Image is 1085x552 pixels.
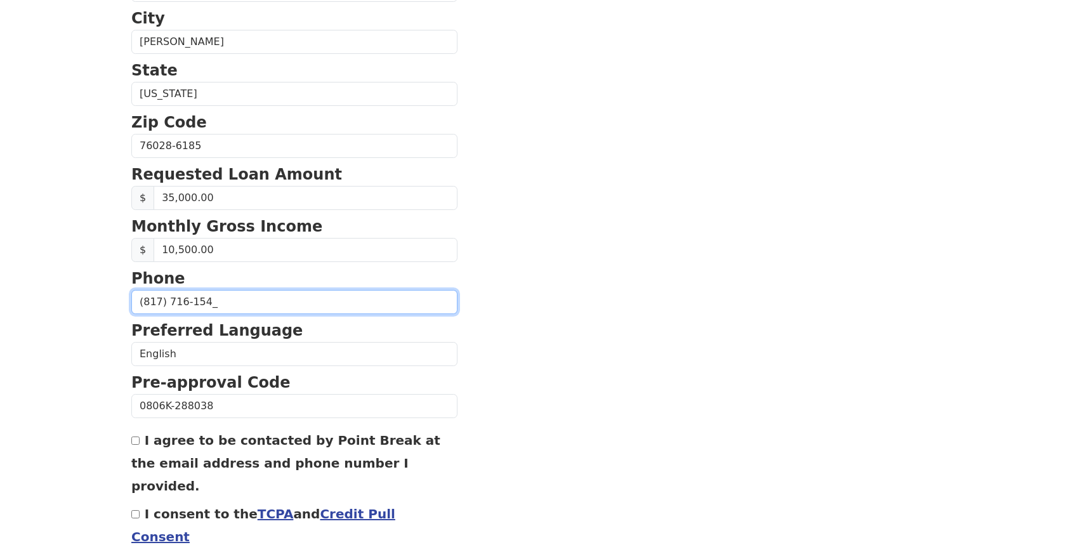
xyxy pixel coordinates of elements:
input: Monthly Gross Income [154,238,457,262]
input: City [131,30,457,54]
span: $ [131,238,154,262]
p: Monthly Gross Income [131,215,457,238]
strong: Phone [131,270,185,287]
input: Pre-approval Code [131,394,457,418]
strong: Requested Loan Amount [131,166,342,183]
strong: Zip Code [131,114,207,131]
strong: Preferred Language [131,322,303,339]
span: $ [131,186,154,210]
label: I agree to be contacted by Point Break at the email address and phone number I provided. [131,433,440,494]
strong: Pre-approval Code [131,374,291,391]
strong: City [131,10,165,27]
input: (___) ___-____ [131,290,457,314]
input: Requested Loan Amount [154,186,457,210]
label: I consent to the and [131,506,395,544]
a: TCPA [258,506,294,522]
strong: State [131,62,178,79]
input: Zip Code [131,134,457,158]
